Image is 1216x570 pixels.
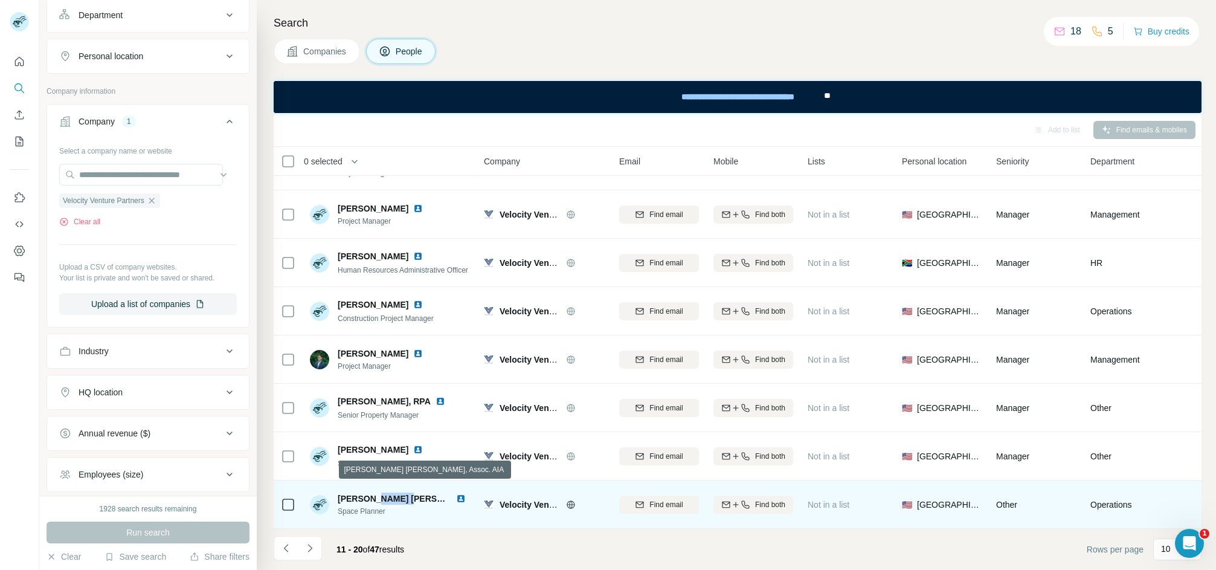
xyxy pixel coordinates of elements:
[47,1,249,30] button: Department
[413,251,423,261] img: LinkedIn logo
[413,349,423,358] img: LinkedIn logo
[755,257,785,268] span: Find both
[808,210,849,219] span: Not in a list
[338,444,408,456] span: [PERSON_NAME]
[47,419,249,448] button: Annual revenue ($)
[902,209,912,221] span: 🇺🇸
[619,206,699,224] button: Find email
[808,500,849,510] span: Not in a list
[713,155,738,167] span: Mobile
[500,403,602,413] span: Velocity Venture Partners
[1070,24,1081,39] p: 18
[47,42,249,71] button: Personal location
[1090,209,1140,221] span: Management
[59,293,237,315] button: Upload a list of companies
[649,257,683,268] span: Find email
[10,131,29,152] button: My lists
[619,496,699,514] button: Find email
[370,545,379,554] span: 47
[619,351,699,369] button: Find email
[59,216,100,227] button: Clear all
[808,452,849,461] span: Not in a list
[338,216,428,227] span: Project Manager
[500,210,602,219] span: Velocity Venture Partners
[274,536,298,560] button: Navigate to previous page
[484,210,494,219] img: Logo of Velocity Venture Partners
[1090,450,1111,462] span: Other
[1090,402,1111,414] span: Other
[310,302,329,321] img: Avatar
[413,300,423,309] img: LinkedIn logo
[917,402,982,414] span: [GEOGRAPHIC_DATA]
[649,354,683,365] span: Find email
[755,354,785,365] span: Find both
[436,397,445,406] img: LinkedIn logo
[274,81,1202,113] iframe: Banner
[338,361,428,372] span: Project Manager
[338,250,408,262] span: [PERSON_NAME]
[338,395,431,407] span: [PERSON_NAME], RPA
[79,115,115,128] div: Company
[484,306,494,316] img: Logo of Velocity Venture Partners
[484,155,520,167] span: Company
[10,51,29,73] button: Quick start
[338,411,419,419] span: Senior Property Manager
[917,499,982,511] span: [GEOGRAPHIC_DATA]
[996,500,1017,510] span: Other
[808,355,849,364] span: Not in a list
[649,403,683,413] span: Find email
[808,155,825,167] span: Lists
[917,257,982,269] span: [GEOGRAPHIC_DATA]
[917,305,982,317] span: [GEOGRAPHIC_DATA]
[59,273,237,283] p: Your list is private and won't be saved or shared.
[303,45,347,57] span: Companies
[122,116,136,127] div: 1
[500,452,602,461] span: Velocity Venture Partners
[47,337,249,366] button: Industry
[47,460,249,489] button: Employees (size)
[996,258,1029,268] span: Manager
[413,204,423,213] img: LinkedIn logo
[338,202,408,215] span: [PERSON_NAME]
[79,427,150,439] div: Annual revenue ($)
[338,348,408,360] span: [PERSON_NAME]
[310,253,329,273] img: Avatar
[1090,257,1102,269] span: HR
[47,551,81,563] button: Clear
[338,494,530,504] span: [PERSON_NAME] [PERSON_NAME], Assoc. AIA
[755,403,785,413] span: Find both
[484,452,494,461] img: Logo of Velocity Venture Partners
[902,305,912,317] span: 🇺🇸
[484,355,494,364] img: Logo of Velocity Venture Partners
[755,209,785,220] span: Find both
[10,187,29,209] button: Use Surfe on LinkedIn
[310,495,329,514] img: Avatar
[484,403,494,413] img: Logo of Velocity Venture Partners
[902,155,967,167] span: Personal location
[59,141,237,157] div: Select a company name or website
[10,104,29,126] button: Enrich CSV
[619,302,699,320] button: Find email
[808,306,849,316] span: Not in a list
[484,500,494,510] img: Logo of Velocity Venture Partners
[47,378,249,407] button: HQ location
[713,447,793,465] button: Find both
[649,209,683,220] span: Find email
[1090,305,1131,317] span: Operations
[902,402,912,414] span: 🇺🇸
[996,403,1029,413] span: Manager
[649,499,683,510] span: Find email
[808,403,849,413] span: Not in a list
[338,266,468,274] span: Human Resources Administrative Officer
[755,451,785,462] span: Find both
[755,499,785,510] span: Find both
[190,551,249,563] button: Share filters
[298,536,322,560] button: Navigate to next page
[713,254,793,272] button: Find both
[310,447,329,466] img: Avatar
[63,195,144,206] span: Velocity Venture Partners
[996,155,1029,167] span: Seniority
[79,386,123,398] div: HQ location
[1090,354,1140,366] span: Management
